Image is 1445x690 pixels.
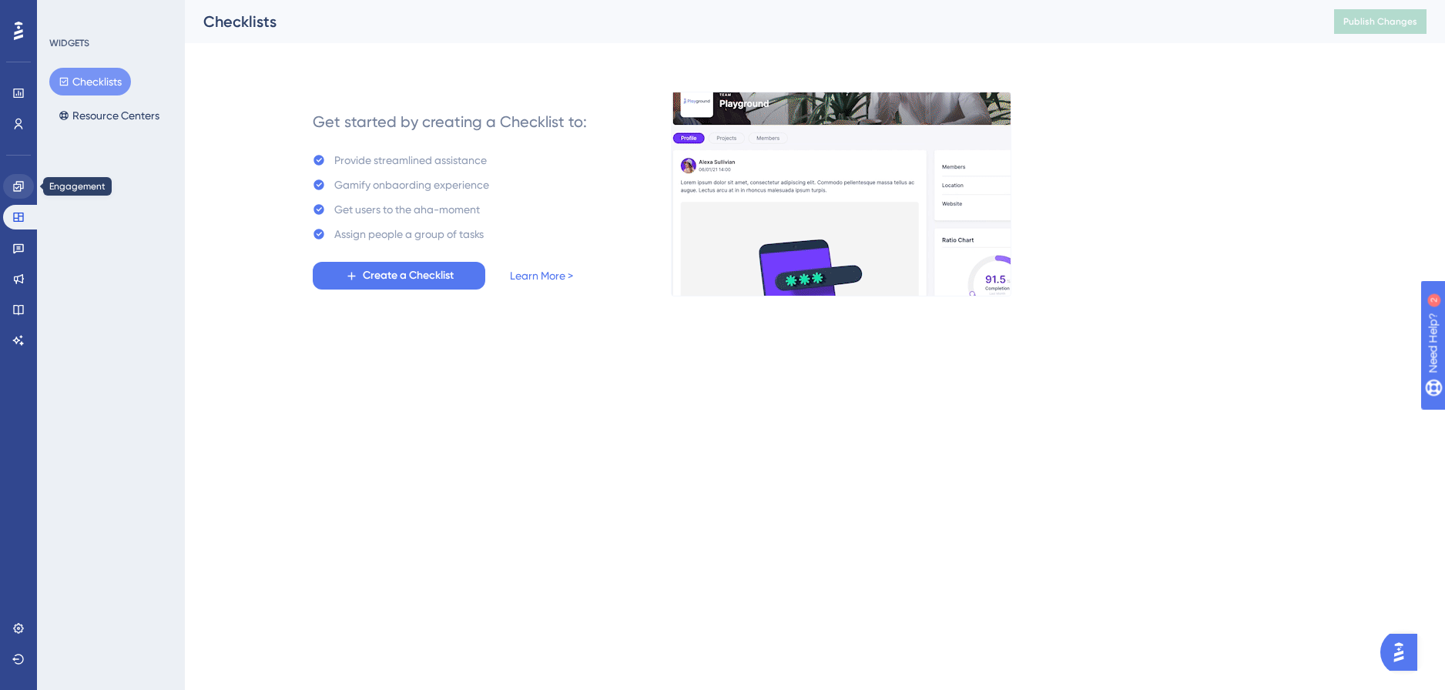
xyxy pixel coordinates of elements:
[107,8,112,20] div: 2
[49,68,131,95] button: Checklists
[1380,629,1427,675] iframe: UserGuiding AI Assistant Launcher
[36,4,96,22] span: Need Help?
[363,266,454,285] span: Create a Checklist
[313,262,485,290] button: Create a Checklist
[1343,15,1417,28] span: Publish Changes
[49,102,169,129] button: Resource Centers
[334,151,487,169] div: Provide streamlined assistance
[49,37,89,49] div: WIDGETS
[334,225,484,243] div: Assign people a group of tasks
[671,92,1011,296] img: e28e67207451d1beac2d0b01ddd05b56.gif
[334,200,480,219] div: Get users to the aha-moment
[313,111,587,132] div: Get started by creating a Checklist to:
[203,11,1296,32] div: Checklists
[510,266,573,285] a: Learn More >
[334,176,489,194] div: Gamify onbaording experience
[1334,9,1427,34] button: Publish Changes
